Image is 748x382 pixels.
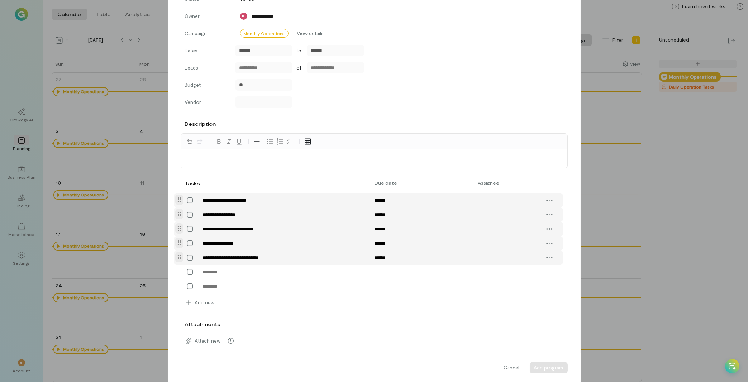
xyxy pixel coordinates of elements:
button: Add program [530,362,568,373]
div: Due date [370,180,473,186]
div: Assignee [473,180,542,186]
label: Leads [185,64,228,73]
span: Add new [195,299,215,306]
label: Budget [185,81,228,91]
span: View details [297,30,324,37]
div: editable markdown [181,149,567,168]
span: of [297,64,302,71]
label: Vendor [185,99,228,108]
label: Dates [185,47,228,54]
label: Attachments [185,321,220,328]
span: Cancel [504,364,520,371]
span: to [297,47,302,54]
span: Add program [534,364,563,371]
label: Description [185,120,216,128]
div: Attach new [181,334,568,348]
div: Tasks [185,180,199,187]
label: Owner [185,13,228,22]
label: Campaign [185,30,228,39]
span: Attach new [195,337,221,344]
